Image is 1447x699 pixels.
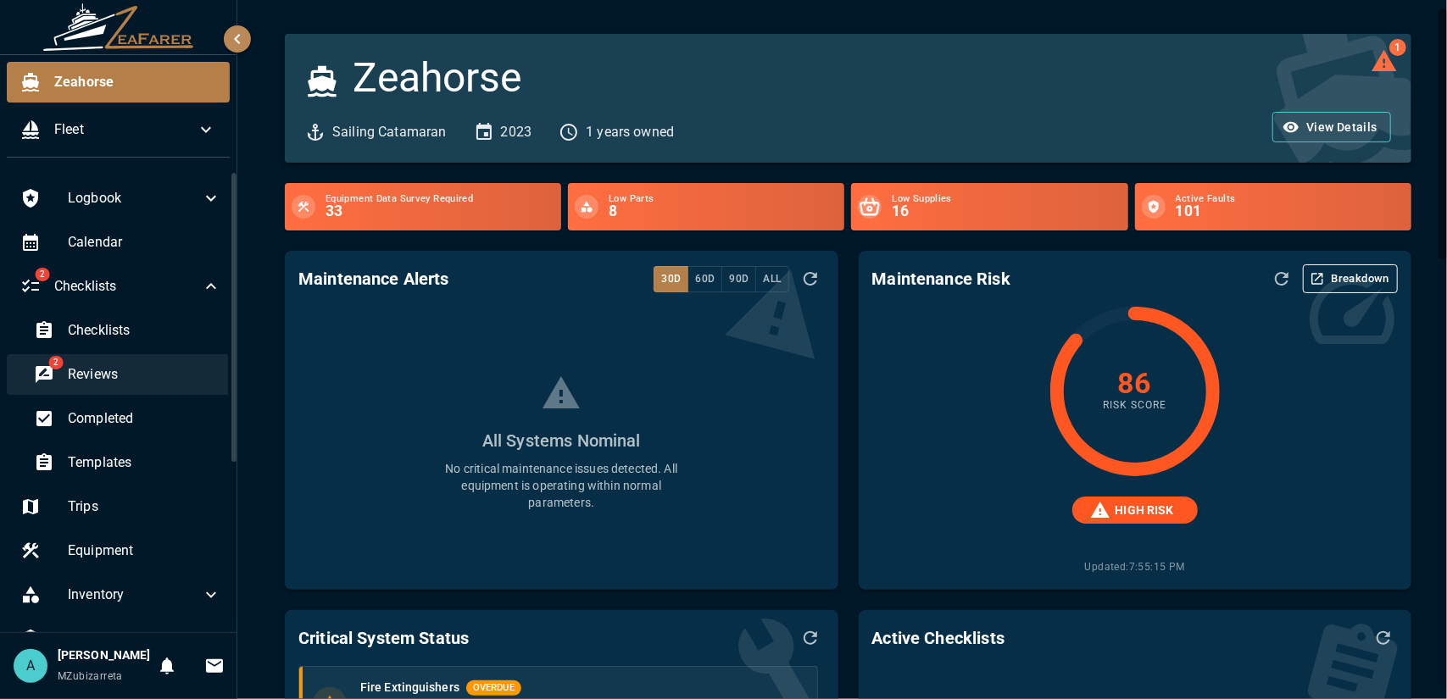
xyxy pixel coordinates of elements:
span: HIGH RISK [1105,502,1184,519]
span: 1 [1389,39,1406,56]
span: Logbook [68,188,201,208]
div: Compliance [7,619,235,659]
span: Fleet [54,119,196,140]
span: Compliance [68,629,221,649]
span: Equipment Data Survey Required [326,194,554,204]
h6: 8 [609,204,838,219]
div: Fleet [7,109,230,150]
span: Updated: 7:55:15 PM [1085,546,1185,576]
div: Checklists [20,310,235,351]
span: Checklists [68,320,221,341]
span: OVERDUE [466,681,521,696]
button: 90d [721,266,756,292]
span: Checklists [54,276,201,297]
span: Low Parts [609,194,838,204]
span: Calendar [68,232,221,252]
button: 30d [654,266,688,292]
p: 1 years owned [586,122,674,142]
h6: [PERSON_NAME] [58,646,150,665]
button: 1 log alert [1371,47,1398,75]
button: Notifications [150,649,184,683]
button: Invitations [198,649,231,683]
div: Calendar [7,222,235,263]
button: All [755,266,788,292]
p: No critical maintenance issues detected. All equipment is operating within normal parameters. [434,460,688,511]
span: Trips [68,497,221,517]
h6: Maintenance Risk [872,265,1010,292]
h6: Maintenance Alerts [298,265,449,292]
button: View Details [1272,112,1391,143]
button: 60d [687,266,722,292]
img: ZeaFarer Logo [42,3,195,51]
span: Risk Score [1103,397,1166,414]
p: Sailing Catamaran [332,122,447,142]
button: Refresh Assessment [1267,264,1296,293]
h4: 86 [1117,369,1152,397]
h6: Active Checklists [872,624,1005,652]
h6: All Systems Nominal [482,427,641,454]
div: Templates [20,442,235,483]
h6: 33 [326,204,554,219]
span: Low Supplies [892,194,1121,204]
span: 2 [35,268,49,281]
div: Completed [20,398,235,439]
div: Inventory [7,574,235,615]
div: 2Checklists [7,266,235,307]
div: Trips [7,486,235,527]
div: Logbook [7,178,235,219]
h6: 16 [892,204,1121,219]
span: Equipment [68,541,221,561]
span: Zeahorse [54,72,216,92]
div: A [14,649,47,683]
span: Reviews [68,364,221,385]
div: Zeahorse [7,62,230,103]
span: Templates [68,452,221,473]
button: Refresh Data [796,264,825,293]
div: 2Reviews [20,354,235,395]
span: Active Faults [1176,194,1405,204]
button: Refresh Data [1369,624,1398,652]
p: 2023 [501,122,532,142]
button: Breakdown [1303,264,1398,293]
span: Inventory [68,585,201,605]
h6: Critical System Status [298,624,469,652]
h6: 101 [1176,204,1405,219]
span: MZubizarreta [58,670,123,682]
span: 2 [48,356,63,369]
button: Refresh Data [796,624,825,652]
span: Completed [68,408,221,429]
div: Equipment [7,530,235,571]
h3: Zeahorse [353,54,521,102]
h6: Fire Extinguishers [360,679,459,697]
